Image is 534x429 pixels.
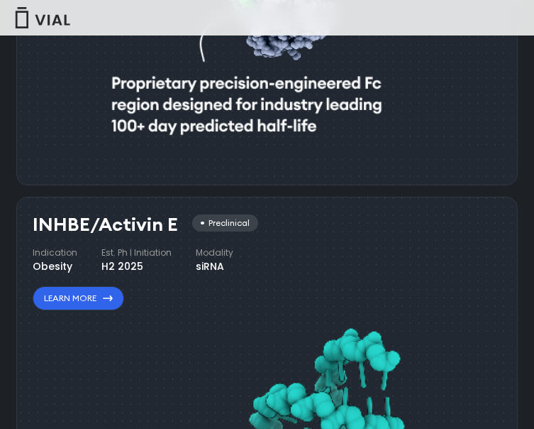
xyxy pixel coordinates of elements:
[101,246,172,259] h4: Est. Ph I Initiation
[33,259,77,274] div: Obesity
[196,259,233,274] div: siRNA
[101,259,172,274] div: H2 2025
[33,286,124,310] a: Learn More
[33,246,77,259] h4: Indication
[196,246,233,259] h4: Modality
[14,7,71,28] img: Vial Logo
[33,214,178,235] h3: INHBE/Activin E
[192,214,258,232] div: Preclinical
